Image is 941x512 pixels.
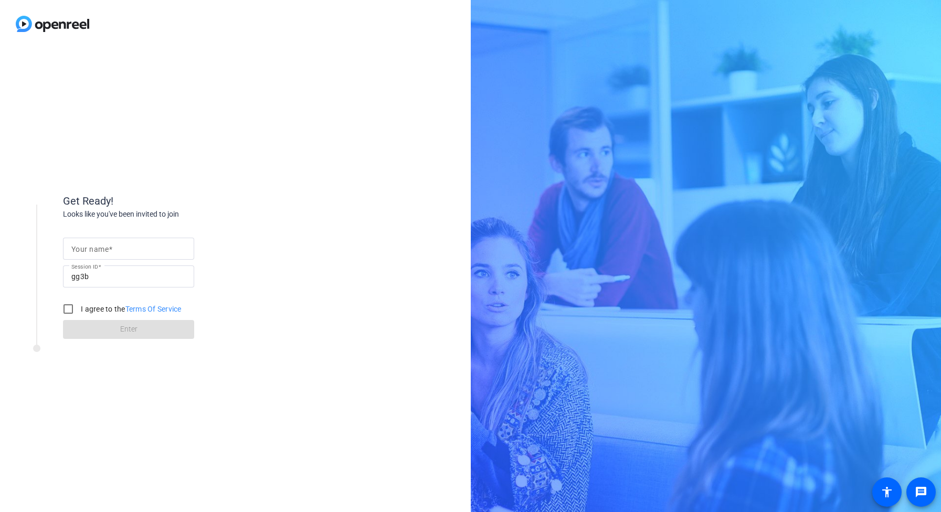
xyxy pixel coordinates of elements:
[79,304,182,314] label: I agree to the
[63,193,273,209] div: Get Ready!
[915,486,927,498] mat-icon: message
[63,209,273,220] div: Looks like you've been invited to join
[125,305,182,313] a: Terms Of Service
[881,486,893,498] mat-icon: accessibility
[71,263,98,270] mat-label: Session ID
[71,245,109,253] mat-label: Your name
